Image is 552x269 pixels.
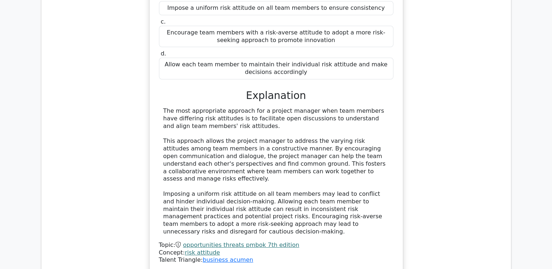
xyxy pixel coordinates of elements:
[159,241,393,264] div: Talent Triangle:
[163,107,389,236] div: The most appropriate approach for a project manager when team members have differing risk attitud...
[163,90,389,102] h3: Explanation
[159,241,393,249] div: Topic:
[203,256,253,263] a: business acumen
[185,249,220,256] a: risk attitude
[161,18,166,25] span: c.
[183,241,299,248] a: opportunities threats pmbok 7th edition
[161,50,166,57] span: d.
[159,249,393,257] div: Concept:
[159,1,393,15] div: Impose a uniform risk attitude on all team members to ensure consistency
[159,58,393,79] div: Allow each team member to maintain their individual risk attitude and make decisions accordingly
[159,26,393,47] div: Encourage team members with a risk-averse attitude to adopt a more risk-seeking approach to promo...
